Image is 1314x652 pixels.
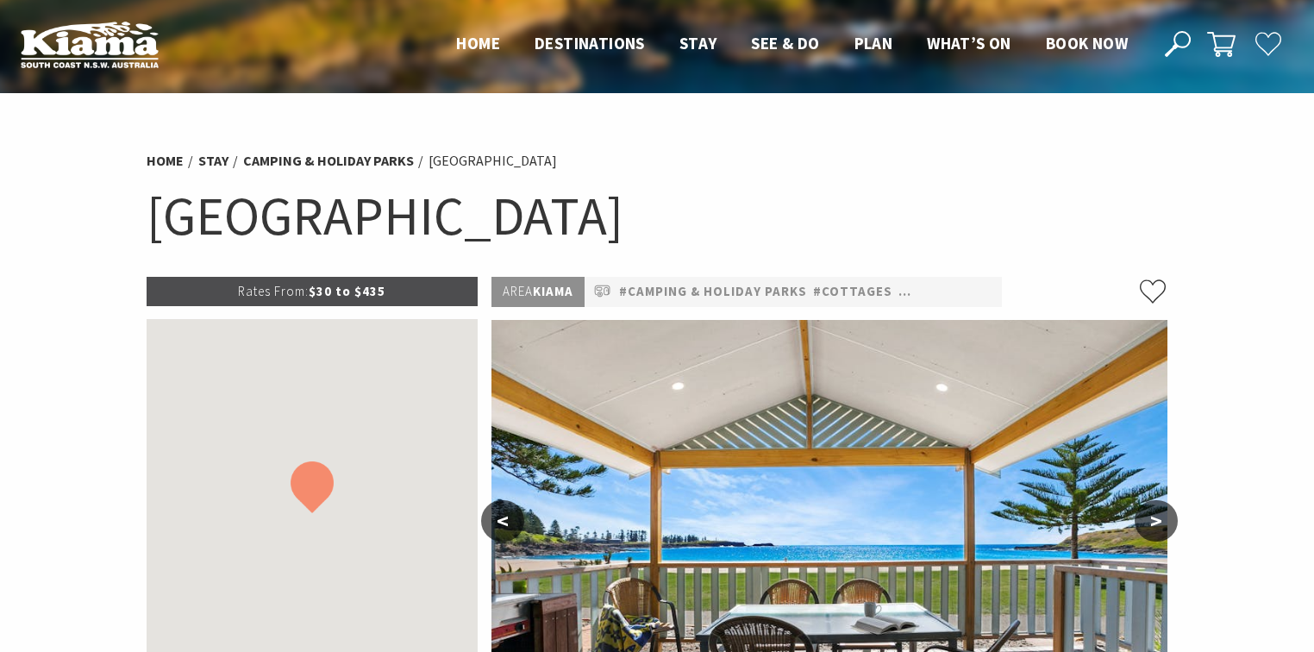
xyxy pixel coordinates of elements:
[147,152,184,170] a: Home
[813,281,892,303] a: #Cottages
[927,33,1011,53] span: What’s On
[21,21,159,68] img: Kiama Logo
[751,33,819,53] span: See & Do
[854,33,893,53] span: Plan
[1135,500,1178,542] button: >
[429,150,557,172] li: [GEOGRAPHIC_DATA]
[503,283,533,299] span: Area
[491,277,585,307] p: Kiama
[679,33,717,53] span: Stay
[439,30,1145,59] nav: Main Menu
[535,33,645,53] span: Destinations
[898,281,998,303] a: #Pet Friendly
[481,500,524,542] button: <
[619,281,807,303] a: #Camping & Holiday Parks
[243,152,414,170] a: Camping & Holiday Parks
[456,33,500,53] span: Home
[147,181,1167,251] h1: [GEOGRAPHIC_DATA]
[238,283,309,299] span: Rates From:
[198,152,228,170] a: Stay
[1046,33,1128,53] span: Book now
[147,277,478,306] p: $30 to $435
